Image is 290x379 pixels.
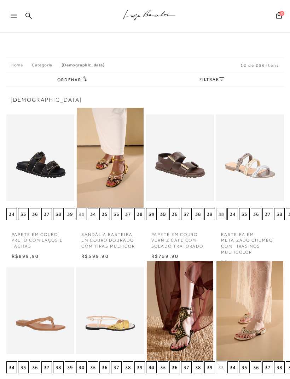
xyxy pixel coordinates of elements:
button: 39 [204,361,215,373]
a: PAPETE EM COURO PRETO COM LAÇOS E TACHAS PAPETE EM COURO PRETO COM LAÇOS E TACHAS [7,108,74,208]
button: 34 [88,208,98,220]
button: 38 [53,361,64,373]
a: FILTRAR [199,77,224,82]
a: [DEMOGRAPHIC_DATA] [62,63,105,67]
button: 36 [169,208,180,220]
button: 34 [6,361,17,373]
a: SANDÁLIA RASTEIRA EM COURO OFF WHITE COM TIRAS TRAMADAS SANDÁLIA RASTEIRA EM COURO OFF WHITE COM ... [216,261,283,361]
button: 36 [30,361,40,373]
img: RASTEIRA EM COURO PRETO COM TACHAS METALIZADAS [147,261,214,361]
button: 36 [251,361,261,373]
button: 37 [41,208,52,220]
img: RASTEIRA EM METAIZADO CHUMBO COM TIRAS NÓS MULTICOLOR [216,108,283,208]
button: 36 [30,208,40,220]
button: 39 [65,208,75,220]
button: 39 [65,361,75,373]
img: SANDÁLIA RASTEIRA EM COURO OFF WHITE COM TIRAS TRAMADAS [216,261,283,361]
button: 35 [239,361,250,373]
a: Categoria [32,63,61,67]
img: RASTEIRA EM COURO DOURADO E OFF WHITE COM TIRAS [77,261,144,361]
img: PAPETE EM COURO PRETO COM LAÇOS E TACHAS [7,108,74,208]
button: 35 [158,208,168,220]
a: SANDÁLIA RASTEIRA EM COURO DOURADO COM TIRAS MULTICOR [76,227,144,249]
a: Home [11,63,32,67]
button: 38 [274,208,285,220]
span: Ordenar [57,77,81,82]
button: 35 [239,208,250,220]
a: PAPETE EM COURO PRETO COM LAÇOS E TACHAS [6,227,75,249]
button: 35 [88,361,98,373]
span: R$899,90 [12,253,39,259]
button: 38 [134,208,145,220]
button: 35 [18,361,29,373]
span: R$599,90 [81,253,109,259]
button: 0 [274,12,284,21]
button: 36 [99,361,110,373]
a: PAPETE EM COURO VERNIZ CAFÉ COM SOLADO TRATORADO PAPETE EM COURO VERNIZ CAFÉ COM SOLADO TRATORADO [147,108,214,208]
button: 35 [18,208,29,220]
button: 39 [204,208,215,220]
button: 33 [216,361,226,373]
button: 38 [193,208,203,220]
button: 34 [76,361,87,373]
a: RASTEIRA EM COURO PRETO COM TACHAS METALIZADAS RASTEIRA EM COURO PRETO COM TACHAS METALIZADAS [147,261,214,361]
button: 38 [274,361,285,373]
button: 35 [99,208,110,220]
span: 0 [279,11,284,16]
button: 34 [146,208,157,220]
img: PAPETE EM COURO VERNIZ CAFÉ COM SOLADO TRATORADO [147,108,214,208]
span: [DEMOGRAPHIC_DATA] [11,97,279,103]
a: RASTEIRA DE DEDO EM COURO CARAMELO RASTEIRA DE DEDO EM COURO CARAMELO [7,261,74,361]
button: 38 [53,208,64,220]
button: 38 [123,361,133,373]
button: 34 [227,208,238,220]
button: 37 [111,361,122,373]
button: 35 [158,361,168,373]
button: 37 [181,208,192,220]
span: R$759,90 [151,253,179,259]
button: 33 [76,208,87,220]
button: 36 [251,208,261,220]
a: RASTEIRA EM METAIZADO CHUMBO COM TIRAS NÓS MULTICOLOR [216,227,284,255]
a: SANDÁLIA RASTEIRA EM COURO DOURADO COM TIRAS MULTICOR SANDÁLIA RASTEIRA EM COURO DOURADO COM TIRA... [77,108,144,208]
button: 38 [193,361,203,373]
button: 36 [111,208,122,220]
img: SANDÁLIA RASTEIRA EM COURO DOURADO COM TIRAS MULTICOR [77,108,144,208]
button: 37 [262,208,273,220]
img: RASTEIRA DE DEDO EM COURO CARAMELO [7,261,74,361]
a: PAPETE EM COURO VERNIZ CAFÉ COM SOLADO TRATORADO [146,227,214,249]
a: RASTEIRA EM METAIZADO CHUMBO COM TIRAS NÓS MULTICOLOR RASTEIRA EM METAIZADO CHUMBO COM TIRAS NÓS ... [216,108,283,208]
button: 37 [123,208,133,220]
button: 34 [146,361,157,373]
button: 36 [169,361,180,373]
span: R$459,90 [221,259,249,265]
a: RASTEIRA EM COURO DOURADO E OFF WHITE COM TIRAS RASTEIRA EM COURO DOURADO E OFF WHITE COM TIRAS [77,261,144,361]
button: 37 [181,361,192,373]
button: 39 [134,361,145,373]
button: 37 [41,361,52,373]
button: 33 [216,208,226,220]
button: 34 [6,208,17,220]
span: 12 de 256 itens [240,63,279,68]
button: 37 [262,361,273,373]
button: 34 [227,361,238,373]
